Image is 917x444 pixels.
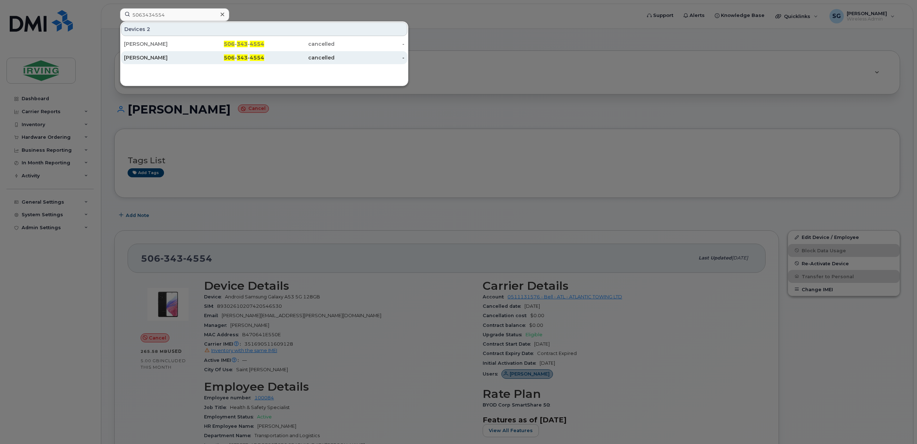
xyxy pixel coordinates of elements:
[237,54,248,61] span: 343
[237,41,248,47] span: 343
[224,54,235,61] span: 506
[124,54,194,61] div: [PERSON_NAME]
[121,51,407,64] a: [PERSON_NAME]506-343-4554cancelled-
[264,54,335,61] div: cancelled
[224,41,235,47] span: 506
[121,22,407,36] div: Devices
[147,26,150,33] span: 2
[194,54,265,61] div: - -
[264,40,335,48] div: cancelled
[124,40,194,48] div: [PERSON_NAME]
[335,40,405,48] div: -
[250,41,264,47] span: 4554
[250,54,264,61] span: 4554
[335,54,405,61] div: -
[121,37,407,50] a: [PERSON_NAME]506-343-4554cancelled-
[194,40,265,48] div: - -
